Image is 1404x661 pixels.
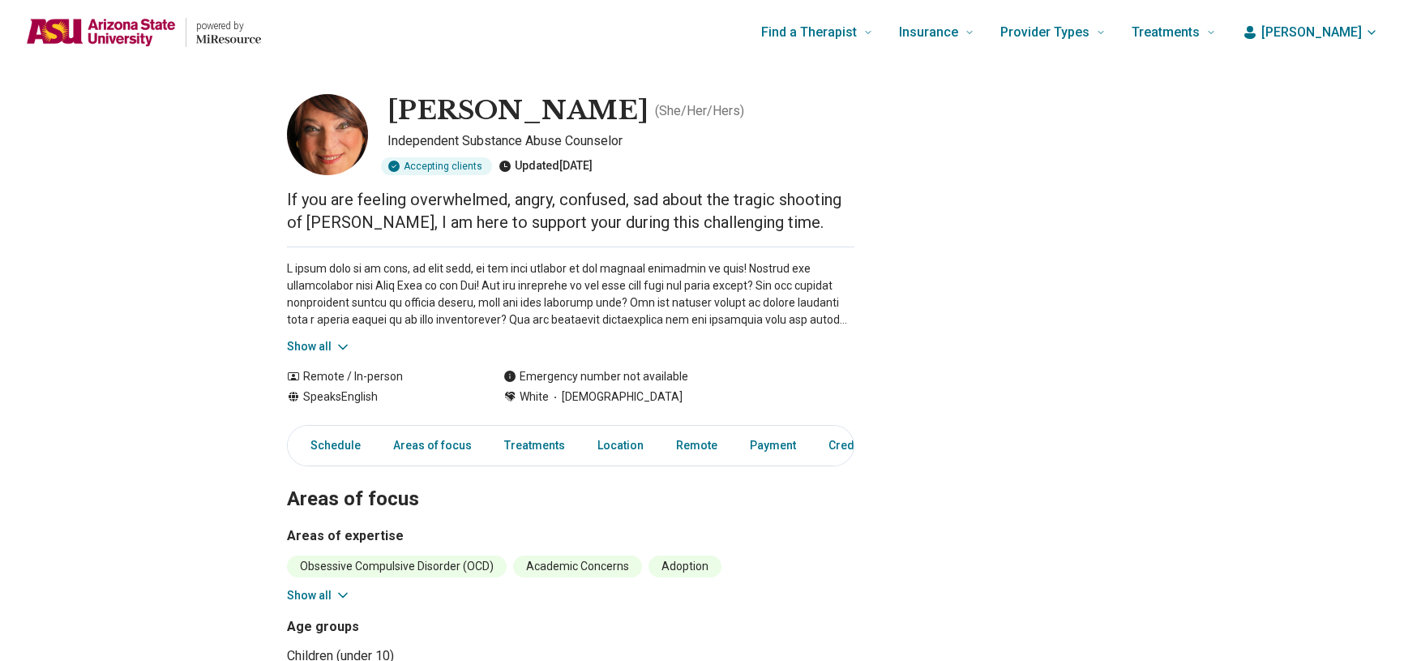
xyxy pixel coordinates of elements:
li: Academic Concerns [513,556,642,577]
h1: [PERSON_NAME] [387,94,648,128]
span: [DEMOGRAPHIC_DATA] [549,388,683,406]
div: Speaks English [287,388,471,406]
li: Adoption [648,556,721,577]
li: Obsessive Compulsive Disorder (OCD) [287,556,507,577]
p: powered by [196,19,261,32]
button: [PERSON_NAME] [1242,23,1378,42]
div: Remote / In-person [287,368,471,385]
a: Credentials [819,429,900,462]
a: Areas of focus [383,429,482,462]
a: Schedule [291,429,370,462]
p: L ipsum dolo si am cons, ad elit sedd, ei tem inci utlabor et dol magnaal enimadmin ve quis! Nost... [287,260,854,328]
h3: Areas of expertise [287,526,854,546]
p: If you are feeling overwhelmed, angry, confused, sad about the tragic shooting of [PERSON_NAME], ... [287,188,854,234]
div: Updated [DATE] [499,157,593,175]
span: White [520,388,549,406]
span: Find a Therapist [761,21,857,44]
a: Location [588,429,653,462]
h2: Areas of focus [287,447,854,513]
span: Insurance [899,21,958,44]
a: Treatments [494,429,575,462]
a: Payment [740,429,806,462]
img: Bonnie Barness, Independent Substance Abuse Counselor [287,94,368,175]
p: ( She/Her/Hers ) [655,101,744,121]
span: Treatments [1132,21,1200,44]
span: [PERSON_NAME] [1261,23,1362,42]
a: Home page [26,6,261,58]
p: Independent Substance Abuse Counselor [387,131,854,151]
a: Remote [666,429,727,462]
button: Show all [287,587,351,604]
div: Emergency number not available [503,368,688,385]
h3: Age groups [287,617,564,637]
span: Provider Types [1000,21,1089,44]
button: Show all [287,338,351,355]
div: Accepting clients [381,157,492,175]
